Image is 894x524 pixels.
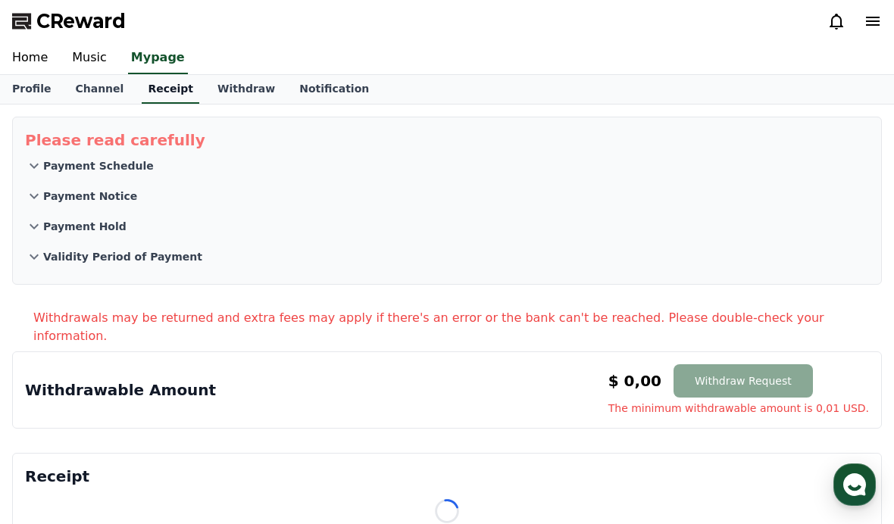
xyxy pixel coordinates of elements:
a: Channel [63,75,136,104]
p: Payment Notice [43,189,137,204]
a: Settings [195,398,291,436]
a: CReward [12,9,126,33]
p: Payment Hold [43,219,127,234]
p: Withdrawals may be returned and extra fees may apply if there's an error or the bank can't be rea... [33,309,882,345]
span: Messages [126,422,170,434]
button: Payment Hold [25,211,869,242]
a: Music [60,42,119,74]
a: Withdraw [205,75,287,104]
span: Settings [224,421,261,433]
p: Receipt [25,466,869,487]
p: Please read carefully [25,129,869,151]
a: Receipt [142,75,199,104]
button: Payment Schedule [25,151,869,181]
button: Payment Notice [25,181,869,211]
span: CReward [36,9,126,33]
span: Home [39,421,65,433]
button: Validity Period of Payment [25,242,869,272]
a: Messages [100,398,195,436]
span: The minimum withdrawable amount is 0,01 USD. [608,401,869,416]
a: Home [5,398,100,436]
button: Withdraw Request [674,364,813,398]
a: Mypage [128,42,188,74]
p: Payment Schedule [43,158,154,173]
p: $ 0,00 [608,370,661,391]
p: Validity Period of Payment [43,249,202,264]
a: Notification [287,75,381,104]
p: Withdrawable Amount [25,379,216,401]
